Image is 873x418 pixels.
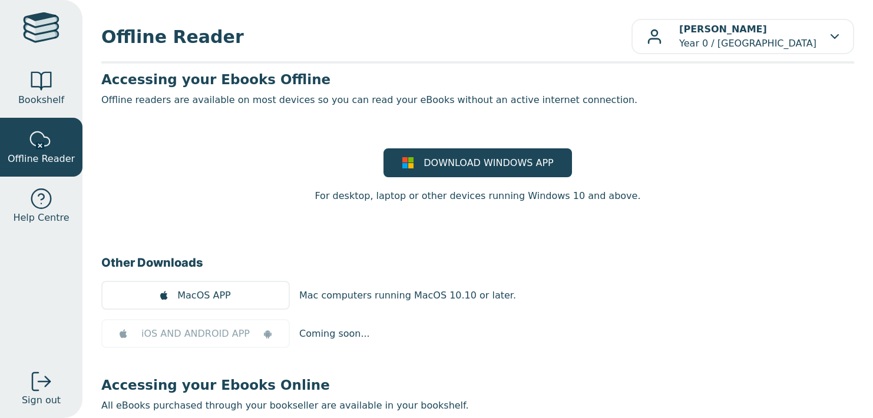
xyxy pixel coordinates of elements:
[631,19,854,54] button: [PERSON_NAME]Year 0 / [GEOGRAPHIC_DATA]
[679,24,767,35] b: [PERSON_NAME]
[315,189,640,203] p: For desktop, laptop or other devices running Windows 10 and above.
[101,399,854,413] p: All eBooks purchased through your bookseller are available in your bookshelf.
[679,22,816,51] p: Year 0 / [GEOGRAPHIC_DATA]
[299,288,516,303] p: Mac computers running MacOS 10.10 or later.
[101,281,290,310] a: MacOS APP
[383,148,572,177] a: DOWNLOAD WINDOWS APP
[141,327,250,341] span: iOS AND ANDROID APP
[18,93,64,107] span: Bookshelf
[13,211,69,225] span: Help Centre
[8,152,75,166] span: Offline Reader
[424,156,553,170] span: DOWNLOAD WINDOWS APP
[101,254,854,271] h3: Other Downloads
[299,327,370,341] p: Coming soon...
[101,24,631,50] span: Offline Reader
[101,376,854,394] h3: Accessing your Ebooks Online
[101,71,854,88] h3: Accessing your Ebooks Offline
[22,393,61,407] span: Sign out
[177,288,230,303] span: MacOS APP
[101,93,854,107] p: Offline readers are available on most devices so you can read your eBooks without an active inter...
